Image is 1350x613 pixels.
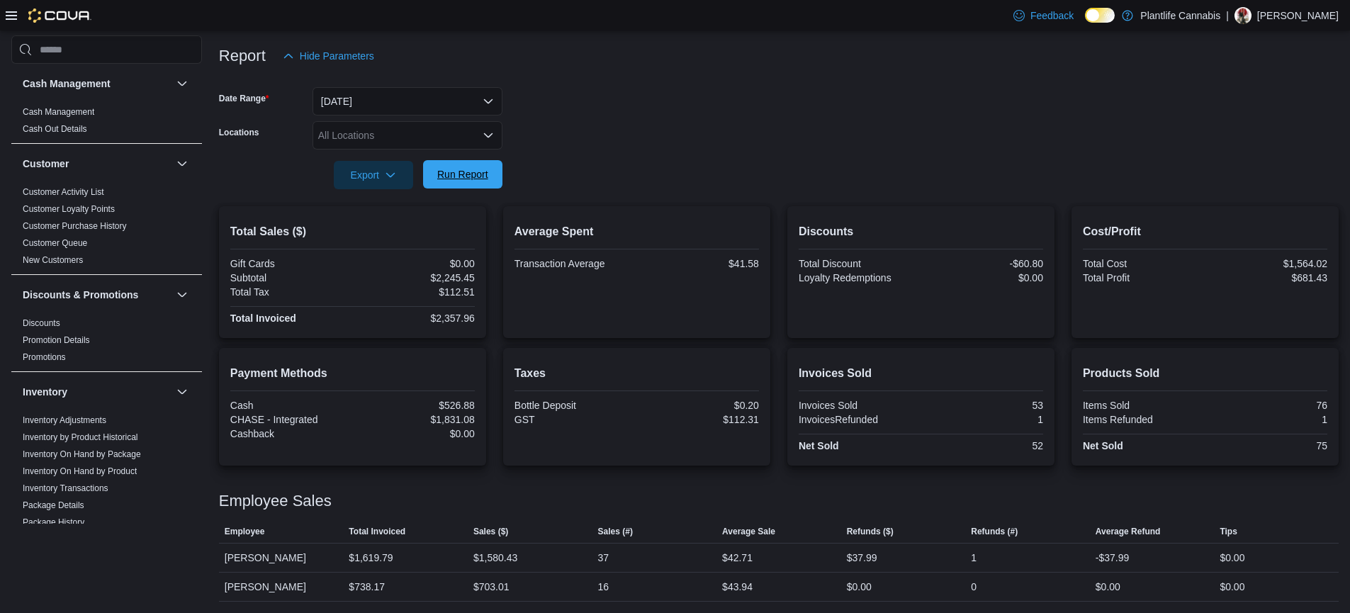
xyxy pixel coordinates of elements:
img: Cova [28,9,91,23]
a: Feedback [1008,1,1079,30]
div: 1 [971,549,977,566]
div: $2,357.96 [355,313,475,324]
div: Inventory [11,412,202,604]
button: [DATE] [313,87,502,116]
span: Inventory On Hand by Package [23,449,141,460]
h3: Report [219,47,266,64]
div: Subtotal [230,272,350,283]
span: Employee [225,526,265,537]
div: Total Profit [1083,272,1203,283]
div: Sam Kovacs [1234,7,1251,24]
h3: Customer [23,157,69,171]
div: $42.71 [722,549,753,566]
button: Run Report [423,160,502,189]
a: Inventory Adjustments [23,415,106,425]
span: Total Invoiced [349,526,405,537]
div: Cash [230,400,350,411]
span: Tips [1220,526,1237,537]
h2: Taxes [514,365,759,382]
a: Inventory On Hand by Package [23,449,141,459]
div: $0.00 [1220,549,1244,566]
div: $0.00 [923,272,1043,283]
button: Export [334,161,413,189]
div: Discounts & Promotions [11,315,202,371]
div: Customer [11,184,202,274]
button: Customer [174,155,191,172]
div: 0 [971,578,977,595]
span: Inventory Adjustments [23,415,106,426]
span: Feedback [1030,9,1074,23]
div: Items Refunded [1083,414,1203,425]
span: Export [342,161,405,189]
a: Inventory Transactions [23,483,108,493]
span: New Customers [23,254,83,266]
button: Cash Management [23,77,171,91]
h2: Payment Methods [230,365,475,382]
div: $703.01 [473,578,510,595]
div: $112.31 [639,414,759,425]
span: Refunds ($) [847,526,894,537]
div: $0.00 [1220,578,1244,595]
div: GST [514,414,634,425]
label: Locations [219,127,259,138]
span: Average Sale [722,526,775,537]
div: [PERSON_NAME] [219,573,344,601]
div: -$37.99 [1096,549,1129,566]
div: $112.51 [355,286,475,298]
strong: Total Invoiced [230,313,296,324]
strong: Net Sold [1083,440,1123,451]
h3: Employee Sales [219,493,332,510]
span: Customer Activity List [23,186,104,198]
div: Total Discount [799,258,918,269]
div: Loyalty Redemptions [799,272,918,283]
span: Sales ($) [473,526,508,537]
div: $43.94 [722,578,753,595]
span: Refunds (#) [971,526,1018,537]
p: [PERSON_NAME] [1257,7,1339,24]
div: 75 [1208,440,1327,451]
span: Promotions [23,352,66,363]
div: 53 [923,400,1043,411]
div: $1,831.08 [355,414,475,425]
label: Date Range [219,93,269,104]
a: Customer Queue [23,238,87,248]
div: Transaction Average [514,258,634,269]
h2: Cost/Profit [1083,223,1327,240]
button: Open list of options [483,130,494,141]
div: $2,245.45 [355,272,475,283]
div: Invoices Sold [799,400,918,411]
a: Cash Management [23,107,94,117]
div: $681.43 [1208,272,1327,283]
div: Gift Cards [230,258,350,269]
span: Inventory On Hand by Product [23,466,137,477]
h2: Total Sales ($) [230,223,475,240]
span: Customer Purchase History [23,220,127,232]
div: $1,564.02 [1208,258,1327,269]
div: 1 [923,414,1043,425]
div: 1 [1208,414,1327,425]
h3: Cash Management [23,77,111,91]
button: Discounts & Promotions [174,286,191,303]
span: Customer Loyalty Points [23,203,115,215]
div: 52 [923,440,1043,451]
button: Cash Management [174,75,191,92]
h2: Average Spent [514,223,759,240]
div: $0.00 [355,258,475,269]
div: $1,619.79 [349,549,393,566]
span: Package Details [23,500,84,511]
a: Discounts [23,318,60,328]
h3: Inventory [23,385,67,399]
a: Inventory by Product Historical [23,432,138,442]
a: Package Details [23,500,84,510]
span: Hide Parameters [300,49,374,63]
h3: Discounts & Promotions [23,288,138,302]
span: Discounts [23,317,60,329]
div: CHASE - Integrated [230,414,350,425]
strong: Net Sold [799,440,839,451]
a: Package History [23,517,84,527]
div: $1,580.43 [473,549,517,566]
a: Inventory On Hand by Product [23,466,137,476]
div: Cash Management [11,103,202,143]
h2: Products Sold [1083,365,1327,382]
